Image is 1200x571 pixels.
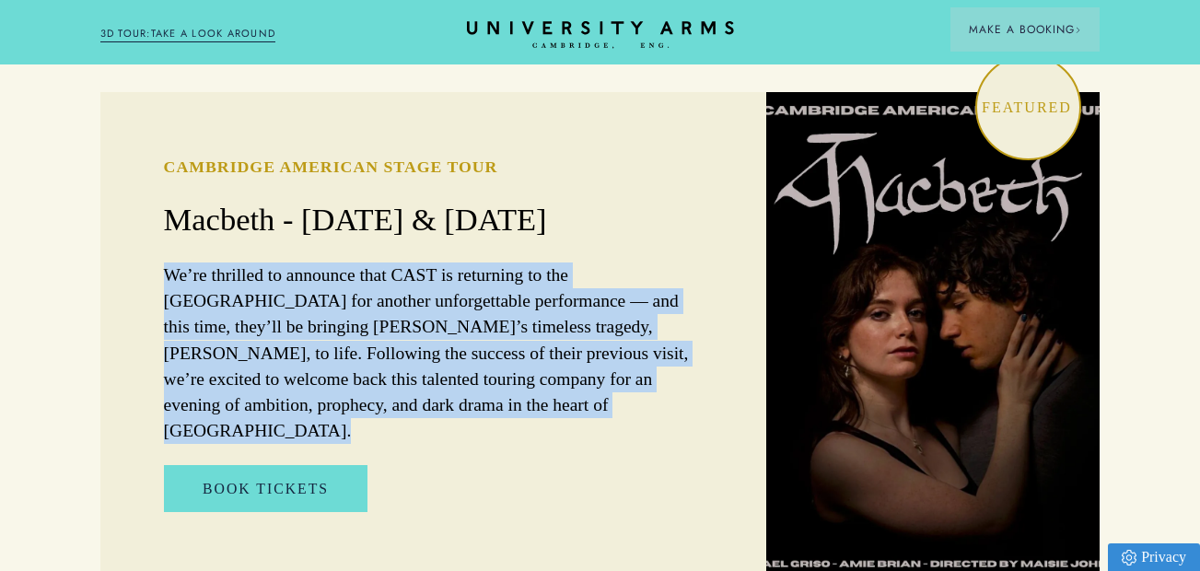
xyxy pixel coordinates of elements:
[164,199,704,241] h2: Macbeth - [DATE] & [DATE]
[1075,27,1081,33] img: Arrow icon
[1122,550,1136,565] img: Privacy
[969,21,1081,38] span: Make a Booking
[467,21,734,50] a: Home
[164,465,367,512] a: Book Tickets
[164,156,704,178] h3: Cambridge American Stage Tour
[975,92,1079,122] p: Featured
[1108,543,1200,571] a: Privacy
[164,262,704,444] p: We’re thrilled to announce that CAST is returning to the [GEOGRAPHIC_DATA] for another unforgetta...
[950,7,1100,52] button: Make a BookingArrow icon
[100,26,276,42] a: 3D TOUR:TAKE A LOOK AROUND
